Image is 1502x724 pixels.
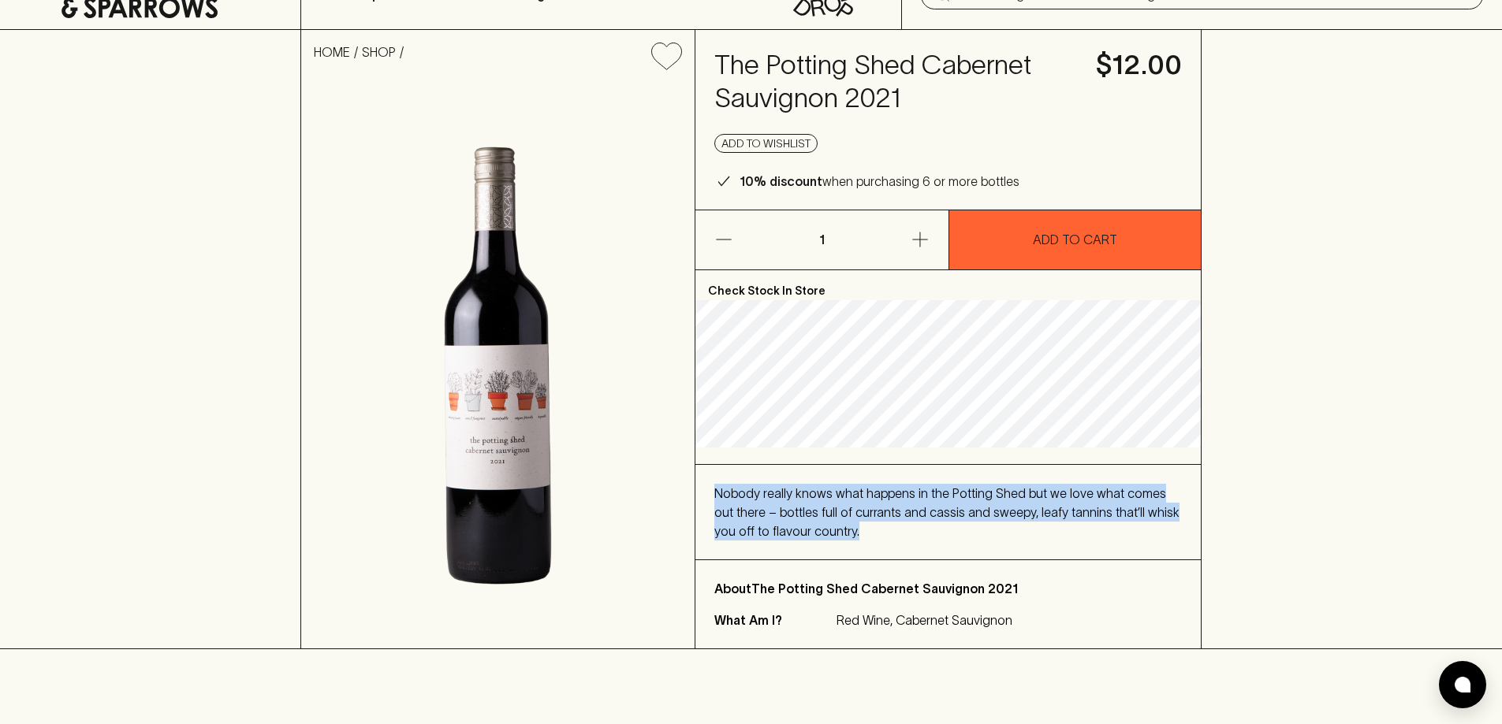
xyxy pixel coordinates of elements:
[645,36,688,76] button: Add to wishlist
[1455,677,1470,692] img: bubble-icon
[740,174,822,188] b: 10% discount
[803,210,840,269] p: 1
[1033,230,1117,249] p: ADD TO CART
[714,49,1077,115] h4: The Potting Shed Cabernet Sauvignon 2021
[837,611,1012,629] p: Red Wine, Cabernet Sauvignon
[695,270,1201,300] p: Check Stock In Store
[301,83,695,648] img: 40477.png
[714,611,833,629] p: What Am I?
[362,45,396,59] a: SHOP
[714,134,818,153] button: Add to wishlist
[1096,49,1182,82] h4: $12.00
[714,579,1182,598] p: About The Potting Shed Cabernet Sauvignon 2021
[949,210,1202,269] button: ADD TO CART
[740,172,1019,191] p: when purchasing 6 or more bottles
[314,45,350,59] a: HOME
[714,486,1180,538] span: Nobody really knows what happens in the Potting Shed but we love what comes out there – bottles f...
